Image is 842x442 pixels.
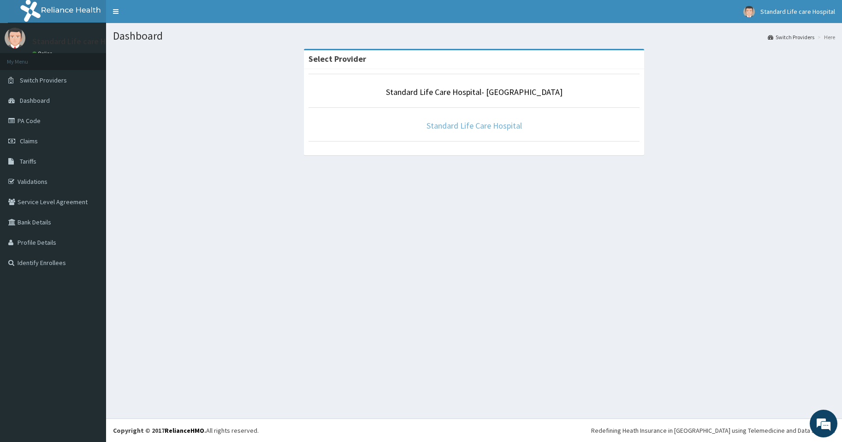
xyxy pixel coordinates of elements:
[760,7,835,16] span: Standard Life care Hospital
[308,53,366,64] strong: Select Provider
[106,418,842,442] footer: All rights reserved.
[20,96,50,105] span: Dashboard
[20,76,67,84] span: Switch Providers
[113,30,835,42] h1: Dashboard
[165,426,204,435] a: RelianceHMO
[113,426,206,435] strong: Copyright © 2017 .
[20,157,36,165] span: Tariffs
[32,50,54,57] a: Online
[5,28,25,48] img: User Image
[20,137,38,145] span: Claims
[32,37,131,46] p: Standard Life care Hospital
[815,33,835,41] li: Here
[386,87,563,97] a: Standard Life Care Hospital- [GEOGRAPHIC_DATA]
[591,426,835,435] div: Redefining Heath Insurance in [GEOGRAPHIC_DATA] using Telemedicine and Data Science!
[768,33,814,41] a: Switch Providers
[743,6,755,18] img: User Image
[427,120,522,131] a: Standard Life Care Hospital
